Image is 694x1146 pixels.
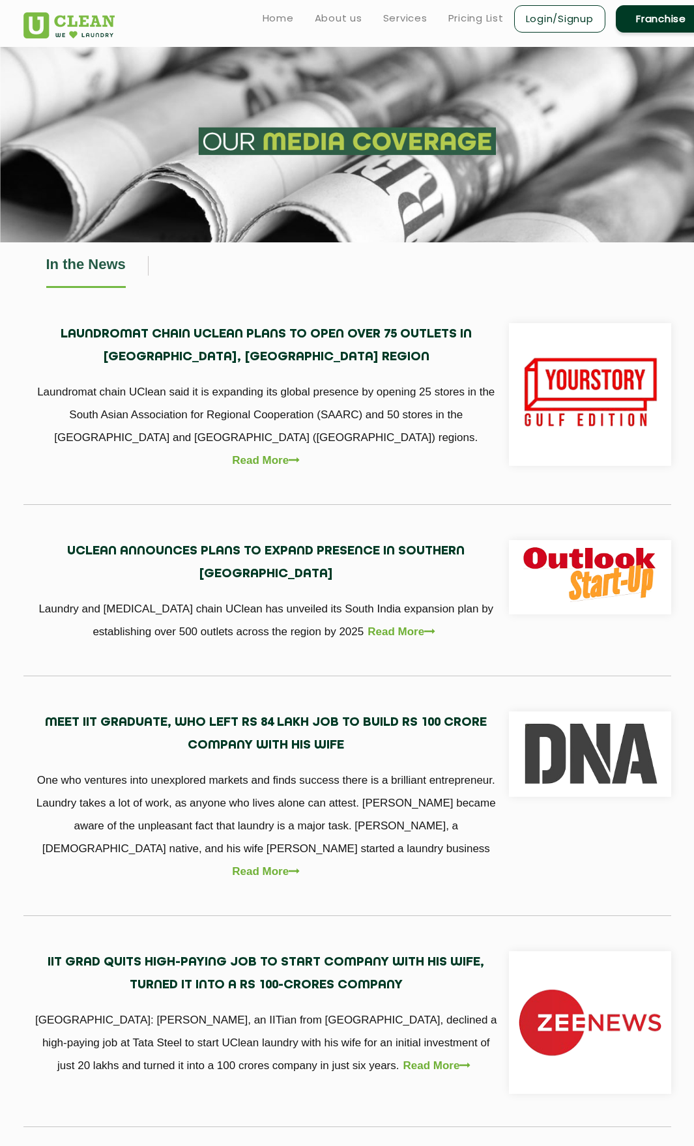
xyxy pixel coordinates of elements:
[33,323,500,369] h4: LAUNDROMAT CHAIN UCLEAN PLANS TO OPEN OVER 75 OUTLETS IN [GEOGRAPHIC_DATA], [GEOGRAPHIC_DATA] REGION
[383,10,427,26] a: Services
[33,380,500,472] p: Laundromat chain UClean said it is expanding its global presence by opening 25 stores in the Sout...
[33,711,500,769] a: Meet IIT graduate, who left Rs 84 lakh job to build Rs 100 crore company with his wife
[33,540,500,597] a: UCLEAN ANNOUNCES PLANS TO EXPAND PRESENCE IN SOUTHERN [GEOGRAPHIC_DATA]
[519,540,661,614] img: OutlookStartup.png
[46,256,126,288] a: In the News
[33,1009,500,1077] p: [GEOGRAPHIC_DATA]: [PERSON_NAME], an IITian from [GEOGRAPHIC_DATA], declined a high-paying job at...
[263,10,294,26] a: Home
[33,711,500,757] h4: Meet IIT graduate, who left Rs 84 lakh job to build Rs 100 crore company with his wife
[403,1054,475,1077] a: Read More
[514,5,605,33] a: Login/Signup
[519,711,661,797] img: DNA.png
[33,951,500,997] h4: IIT Grad Quits High-Paying Job To Start Company With His Wife, Turned It Into A Rs 100-Crores Com...
[232,860,304,883] a: Read More
[519,951,661,1094] img: ZEENEWS.png
[448,10,504,26] a: Pricing List
[33,323,500,380] a: LAUNDROMAT CHAIN UCLEAN PLANS TO OPEN OVER 75 OUTLETS IN [GEOGRAPHIC_DATA], [GEOGRAPHIC_DATA] REGION
[33,951,500,1009] a: IIT Grad Quits High-Paying Job To Start Company With His Wife, Turned It Into A Rs 100-Crores Com...
[315,10,362,26] a: About us
[33,540,500,586] h4: UCLEAN ANNOUNCES PLANS TO EXPAND PRESENCE IN SOUTHERN [GEOGRAPHIC_DATA]
[33,769,500,883] p: One who ventures into unexplored markets and finds success there is a brilliant entrepreneur. Lau...
[519,323,661,466] img: YOURSTORY.png
[23,12,115,38] img: UClean Laundry and Dry Cleaning
[368,620,439,643] a: Read More
[33,597,500,643] p: Laundry and [MEDICAL_DATA] chain UClean has unveiled its South India expansion plan by establishi...
[232,449,304,472] a: Read More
